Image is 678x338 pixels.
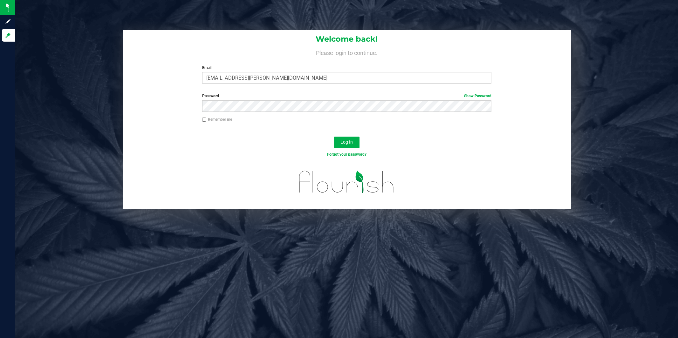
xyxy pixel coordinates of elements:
span: Log In [340,139,353,145]
inline-svg: Sign up [5,18,11,25]
label: Remember me [202,117,232,122]
inline-svg: Log in [5,32,11,38]
img: flourish_logo.svg [291,164,403,200]
h1: Welcome back! [123,35,571,43]
span: Password [202,94,219,98]
a: Forgot your password? [327,152,366,157]
input: Remember me [202,118,207,122]
h4: Please login to continue. [123,48,571,56]
label: Email [202,65,491,71]
button: Log In [334,137,360,148]
a: Show Password [464,94,491,98]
